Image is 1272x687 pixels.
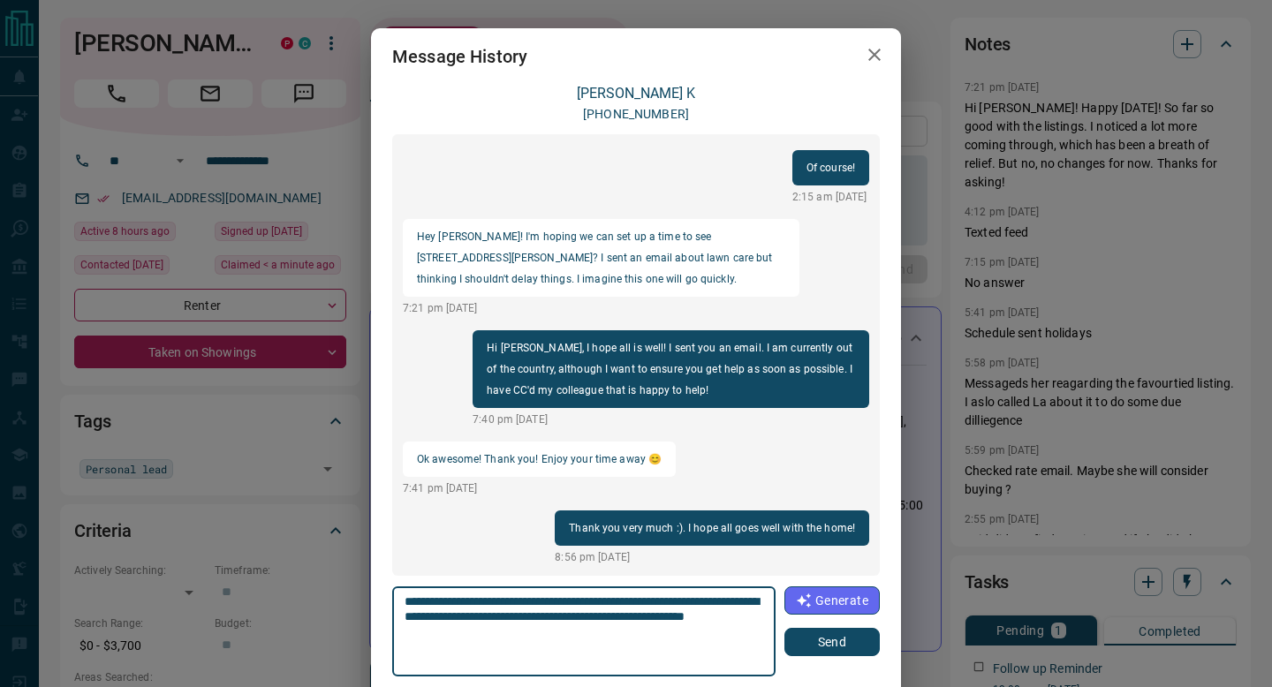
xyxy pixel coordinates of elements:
[583,105,689,124] p: [PHONE_NUMBER]
[806,157,855,178] p: Of course!
[403,300,799,316] p: 7:21 pm [DATE]
[577,85,695,102] a: [PERSON_NAME] K
[371,28,549,85] h2: Message History
[473,411,869,427] p: 7:40 pm [DATE]
[569,517,855,539] p: Thank you very much :). I hope all goes well with the home!
[555,549,869,565] p: 8:56 pm [DATE]
[784,586,880,615] button: Generate
[417,226,785,290] p: Hey [PERSON_NAME]! I'm hoping we can set up a time to see [STREET_ADDRESS][PERSON_NAME]? I sent a...
[417,449,662,470] p: Ok awesome! Thank you! Enjoy your time away 😊
[487,337,855,401] p: Hi [PERSON_NAME], I hope all is well! I sent you an email. I am currently out of the country, alt...
[784,628,880,656] button: Send
[792,189,869,205] p: 2:15 am [DATE]
[403,480,676,496] p: 7:41 pm [DATE]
